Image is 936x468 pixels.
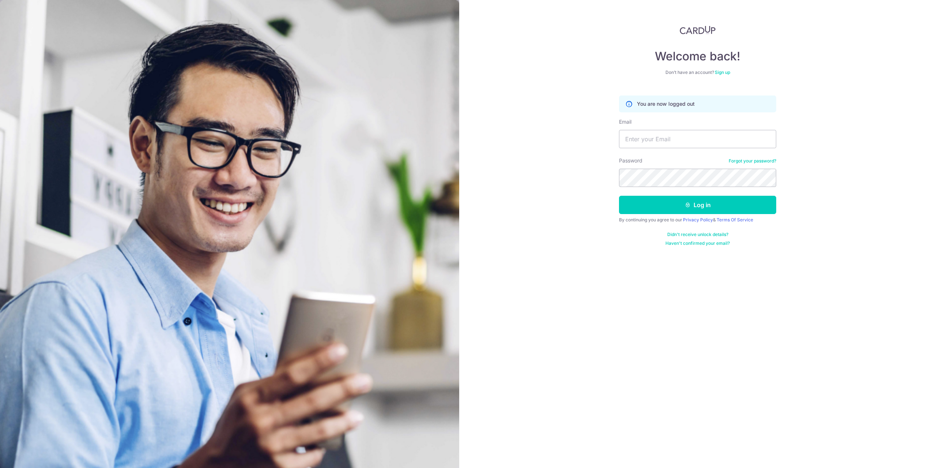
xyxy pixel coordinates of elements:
div: Don’t have an account? [619,70,776,75]
a: Sign up [715,70,730,75]
h4: Welcome back! [619,49,776,64]
a: Haven't confirmed your email? [665,240,730,246]
a: Privacy Policy [683,217,713,222]
a: Terms Of Service [717,217,753,222]
div: By continuing you agree to our & [619,217,776,223]
img: CardUp Logo [680,26,716,34]
input: Enter your Email [619,130,776,148]
button: Log in [619,196,776,214]
label: Password [619,157,642,164]
a: Forgot your password? [729,158,776,164]
a: Didn't receive unlock details? [667,232,728,237]
p: You are now logged out [637,100,695,108]
label: Email [619,118,631,126]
